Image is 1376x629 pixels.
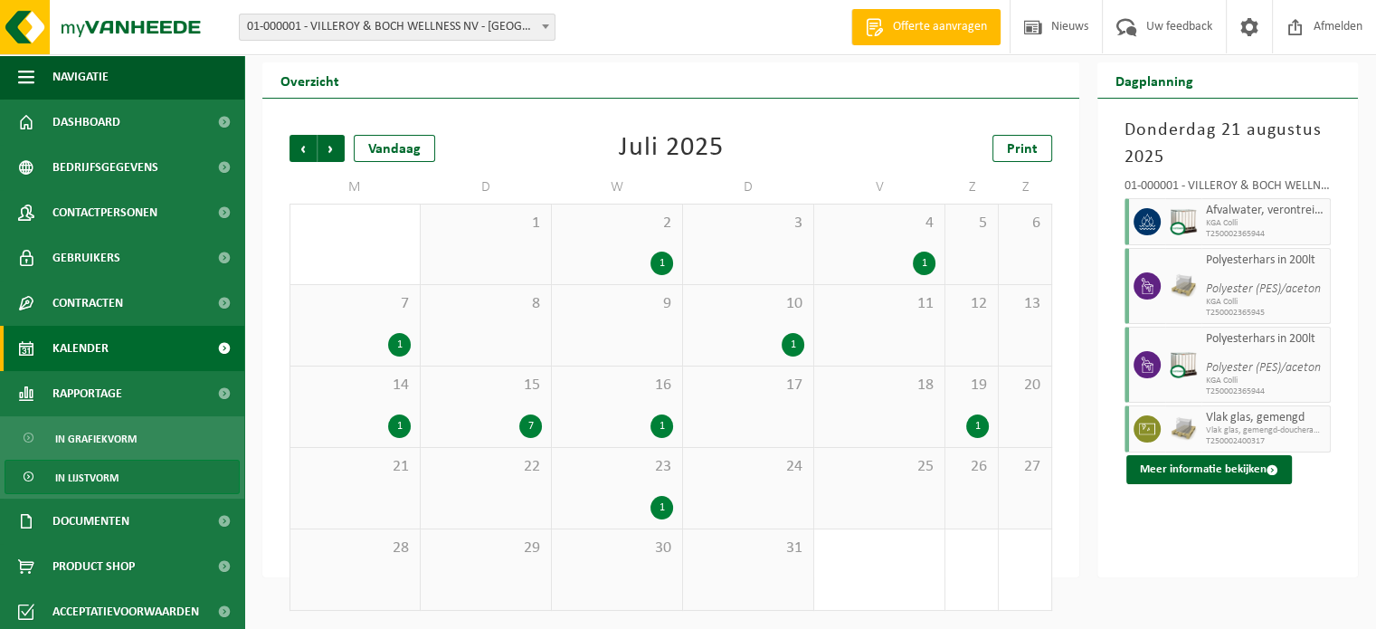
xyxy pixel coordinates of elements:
[650,252,673,275] div: 1
[945,171,999,204] td: Z
[1008,294,1042,314] span: 13
[992,135,1052,162] a: Print
[1206,361,1321,375] i: Polyester (PES)/aceton
[52,190,157,235] span: Contactpersonen
[1206,253,1325,268] span: Polyesterhars in 200lt
[52,544,135,589] span: Product Shop
[52,100,120,145] span: Dashboard
[52,281,123,326] span: Contracten
[52,499,129,544] span: Documenten
[1126,455,1292,484] button: Meer informatie bekijken
[388,333,411,357] div: 1
[430,294,542,314] span: 8
[1206,204,1325,218] span: Afvalwater, verontreinigd met zeepresten
[430,376,542,396] span: 15
[262,62,357,98] h2: Overzicht
[1206,282,1321,296] i: Polyester (PES)/aceton
[823,376,935,396] span: 18
[354,135,435,162] div: Vandaag
[823,294,935,314] span: 11
[1097,62,1211,98] h2: Dagplanning
[683,171,814,204] td: D
[954,294,989,314] span: 12
[966,415,989,438] div: 1
[692,294,804,314] span: 10
[619,135,724,162] div: Juli 2025
[52,371,122,416] span: Rapportage
[1206,436,1325,447] span: T250002400317
[888,18,992,36] span: Offerte aanvragen
[430,457,542,477] span: 22
[561,294,673,314] span: 9
[239,14,555,41] span: 01-000001 - VILLEROY & BOCH WELLNESS NV - ROESELARE
[561,214,673,233] span: 2
[692,457,804,477] span: 24
[913,252,935,275] div: 1
[999,171,1052,204] td: Z
[954,457,989,477] span: 26
[299,376,411,396] span: 14
[851,9,1001,45] a: Offerte aanvragen
[561,376,673,396] span: 16
[1008,457,1042,477] span: 27
[1206,229,1325,240] span: T250002365944
[1206,425,1325,436] span: Vlak glas, gemengd-doucheramen
[1170,351,1197,378] img: PB-IC-CU
[782,333,804,357] div: 1
[299,294,411,314] span: 7
[1170,415,1197,443] img: LP-PA-00000-WDN-11
[823,457,935,477] span: 25
[552,171,683,204] td: W
[1008,214,1042,233] span: 6
[52,54,109,100] span: Navigatie
[289,135,317,162] span: Vorige
[430,214,542,233] span: 1
[650,496,673,519] div: 1
[5,460,240,494] a: In lijstvorm
[1170,272,1197,300] img: LP-PA-00000-WDN-11
[240,14,555,40] span: 01-000001 - VILLEROY & BOCH WELLNESS NV - ROESELARE
[561,457,673,477] span: 23
[55,422,137,456] span: In grafiekvorm
[1170,208,1197,235] img: PB-IC-CU
[650,415,673,438] div: 1
[299,457,411,477] span: 21
[561,538,673,558] span: 30
[814,171,945,204] td: V
[430,538,542,558] span: 29
[1206,386,1325,397] span: T250002365944
[1206,218,1325,229] span: KGA Colli
[1206,332,1325,347] span: Polyesterhars in 200lt
[1125,117,1331,171] h3: Donderdag 21 augustus 2025
[692,538,804,558] span: 31
[299,538,411,558] span: 28
[692,376,804,396] span: 17
[318,135,345,162] span: Volgende
[1206,411,1325,425] span: Vlak glas, gemengd
[519,415,542,438] div: 7
[1125,180,1331,198] div: 01-000001 - VILLEROY & BOCH WELLNESS NV - [GEOGRAPHIC_DATA]
[421,171,552,204] td: D
[954,214,989,233] span: 5
[5,421,240,455] a: In grafiekvorm
[388,415,411,438] div: 1
[1206,297,1325,308] span: KGA Colli
[1008,376,1042,396] span: 20
[52,326,109,371] span: Kalender
[1206,308,1325,319] span: T250002365945
[1206,376,1325,386] span: KGA Colli
[823,214,935,233] span: 4
[52,235,120,281] span: Gebruikers
[52,145,158,190] span: Bedrijfsgegevens
[1007,142,1038,157] span: Print
[954,376,989,396] span: 19
[289,171,421,204] td: M
[692,214,804,233] span: 3
[55,461,119,495] span: In lijstvorm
